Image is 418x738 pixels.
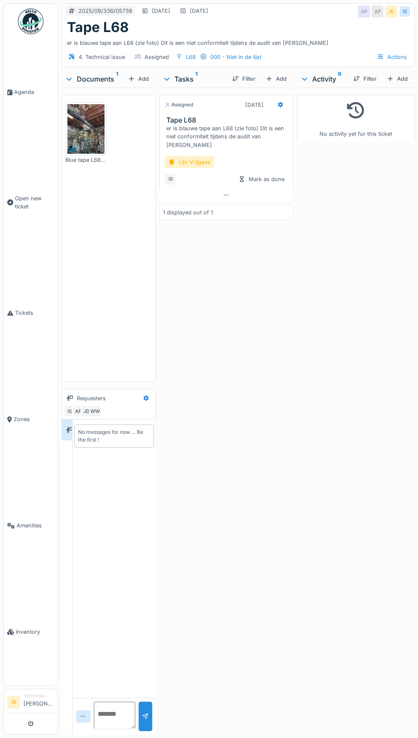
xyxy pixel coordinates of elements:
[302,99,409,138] div: No activity yet for this ticket
[245,101,264,109] div: [DATE]
[64,405,75,417] div: IS
[165,101,193,108] div: Assigned
[78,53,125,61] div: 4. Technical issue
[67,19,129,35] h1: Tape L68
[300,74,346,84] div: Activity
[77,394,106,402] div: Requesters
[7,696,20,709] li: IS
[166,116,290,124] h3: Tape L68
[89,405,101,417] div: WW
[165,173,177,185] div: IS
[15,309,54,317] span: Tickets
[195,74,197,84] sup: 1
[23,693,54,699] div: Technician
[4,472,58,579] a: Amenities
[262,73,290,85] div: Add
[358,6,370,18] div: AP
[14,415,54,423] span: Zones
[338,74,342,84] sup: 0
[4,260,58,366] a: Tickets
[4,579,58,685] a: Inventory
[65,156,107,164] div: Blue tape L68.jpg
[163,74,225,84] div: Tasks
[145,53,169,61] div: Assigned
[125,73,152,85] div: Add
[383,73,411,85] div: Add
[23,693,54,711] li: [PERSON_NAME]
[190,7,208,15] div: [DATE]
[229,73,259,85] div: Filter
[67,35,409,47] div: er is blauwe tape aan L68 (zie foto) Dit is een niet conformiteit tijdens de audit van [PERSON_NAME]
[385,6,397,18] div: JD
[163,208,213,217] div: 1 displayed out of 1
[372,6,383,18] div: AP
[78,428,150,444] div: No messages for now … Be the first !
[72,405,84,417] div: AP
[373,51,411,63] div: Actions
[14,88,54,96] span: Agenda
[166,124,290,149] div: er is blauwe tape aan L68 (zie foto) Dit is een niet conformiteit tijdens de audit van [PERSON_NAME]
[235,173,288,185] div: Mark as done
[16,628,54,636] span: Inventory
[18,9,44,34] img: Badge_color-CXgf-gQk.svg
[350,73,380,85] div: Filter
[4,39,58,145] a: Agenda
[186,53,196,61] div: L68
[116,74,118,84] sup: 1
[152,7,170,15] div: [DATE]
[4,366,58,472] a: Zones
[210,53,261,61] div: 000 - Niet in de lijst
[4,145,58,260] a: Open new ticket
[65,74,125,84] div: Documents
[165,156,214,168] div: Lijn Vrijgave
[78,7,132,15] div: 2025/09/336/05738
[17,521,54,530] span: Amenities
[81,405,93,417] div: JD
[67,104,104,154] img: yav3psd1a7xvs4zn8pxgl5ydesp7
[399,6,411,18] div: IS
[15,194,54,211] span: Open new ticket
[7,693,54,713] a: IS Technician[PERSON_NAME]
